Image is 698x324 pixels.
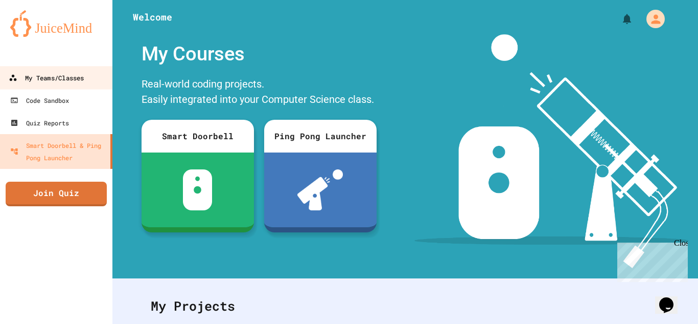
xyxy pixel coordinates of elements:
iframe: chat widget [613,239,688,282]
div: Smart Doorbell [142,120,254,153]
div: My Account [636,7,667,31]
div: Ping Pong Launcher [264,120,377,153]
a: Join Quiz [6,182,107,206]
img: ppl-with-ball.png [297,169,343,210]
div: Quiz Reports [10,117,69,129]
div: Real-world coding projects. Easily integrated into your Computer Science class. [136,74,382,112]
div: Code Sandbox [10,94,69,106]
div: My Teams/Classes [9,72,84,84]
img: sdb-white.svg [183,169,212,210]
div: Chat with us now!Close [4,4,71,65]
img: banner-image-my-projects.png [414,34,688,268]
img: logo-orange.svg [10,10,102,37]
div: Smart Doorbell & Ping Pong Launcher [10,139,106,164]
div: My Courses [136,34,382,74]
iframe: chat widget [655,283,688,314]
div: My Notifications [602,10,636,28]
